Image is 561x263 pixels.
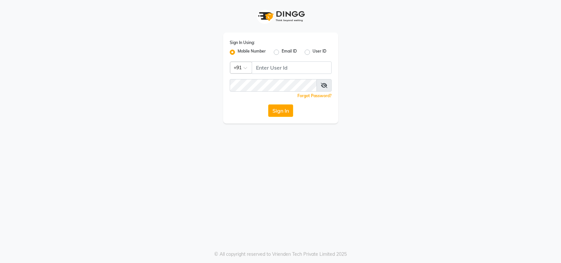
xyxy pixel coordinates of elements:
[238,48,266,56] label: Mobile Number
[252,61,332,74] input: Username
[254,7,307,26] img: logo1.svg
[297,93,332,98] a: Forgot Password?
[282,48,297,56] label: Email ID
[230,79,317,92] input: Username
[230,40,255,46] label: Sign In Using:
[268,104,293,117] button: Sign In
[313,48,326,56] label: User ID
